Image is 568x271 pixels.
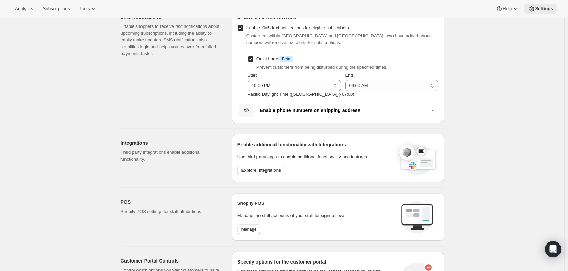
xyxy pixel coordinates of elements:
[248,73,257,78] span: Start
[237,103,438,118] button: Enable phone numbers on shipping address
[256,56,293,61] span: Quiet hours
[237,141,392,148] h2: Enable additional functionality with Integrations
[79,6,90,12] span: Tools
[282,56,290,62] span: Beta
[121,199,221,205] h2: POS
[38,4,74,14] button: Subscriptions
[121,23,221,57] p: Enable shoppers to receive text notifications about upcoming subscriptions, including the ability...
[75,4,101,14] button: Tools
[15,6,33,12] span: Analytics
[256,65,387,70] span: Prevent customers from being disturbed during the specified times.
[121,208,221,215] p: Shopify POS settings for staff attributions
[43,6,70,12] span: Subscriptions
[237,153,392,160] p: Use third party apps to enable additional functionality and features.
[121,257,221,264] h2: Customer Portal Controls
[524,4,557,14] button: Settings
[241,227,257,232] span: Manage
[237,166,285,175] button: Explore integrations
[248,91,438,98] p: Pacific Daylight Time ([GEOGRAPHIC_DATA]) ( -07 : 00 )
[246,25,349,30] span: Enable SMS text notifications for eligible subscribers
[545,241,561,257] div: Open Intercom Messenger
[237,258,396,265] h2: Specify options for the customer portal
[121,140,221,146] h2: Integrations
[237,212,396,219] p: Manage the staff accounts of your staff for signup flows
[503,6,512,12] span: Help
[345,73,353,78] span: End
[121,149,221,163] p: Third party integrations enable additional functionality.
[246,33,432,45] span: Customers within [GEOGRAPHIC_DATA] and [GEOGRAPHIC_DATA], who have added phone numbers will recei...
[260,108,361,113] b: Enable phone numbers on shipping address
[11,4,37,14] button: Analytics
[241,168,281,173] span: Explore integrations
[492,4,523,14] button: Help
[237,200,396,207] h2: Shopify POS
[237,224,261,234] button: Manage
[535,6,553,12] span: Settings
